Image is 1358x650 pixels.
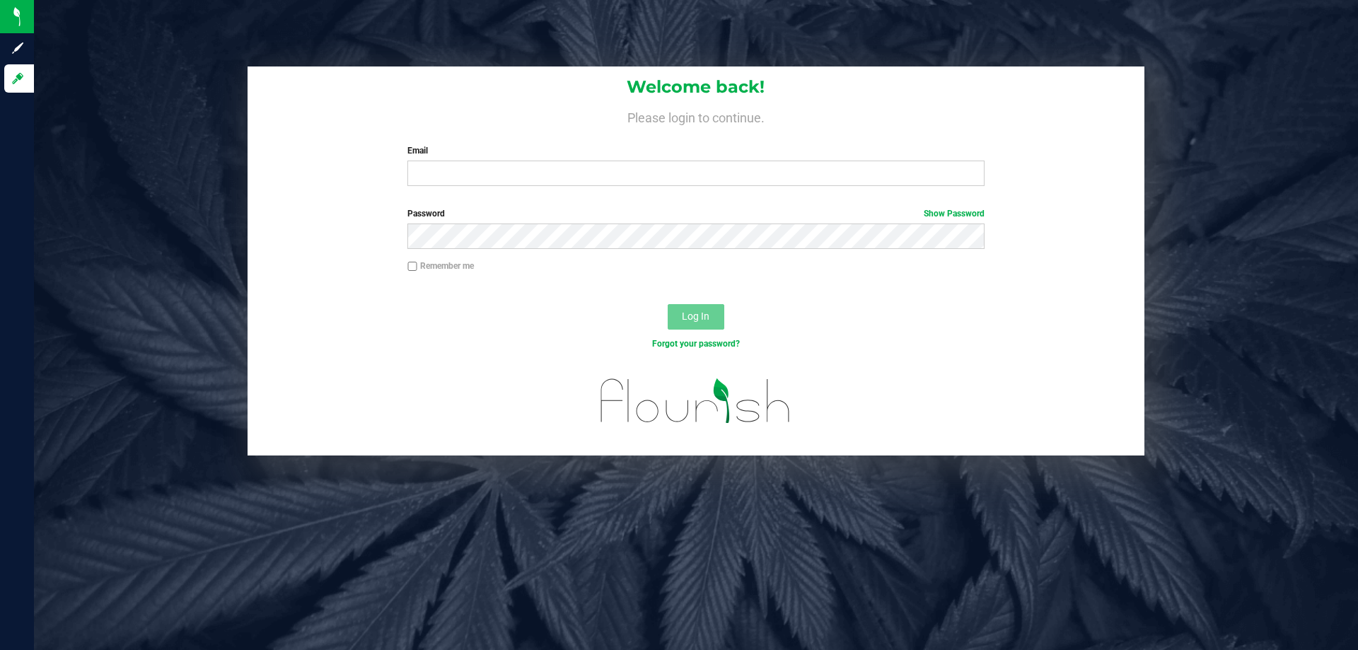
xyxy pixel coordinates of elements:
[652,339,740,349] a: Forgot your password?
[407,260,474,272] label: Remember me
[407,144,984,157] label: Email
[11,71,25,86] inline-svg: Log in
[924,209,985,219] a: Show Password
[11,41,25,55] inline-svg: Sign up
[668,304,724,330] button: Log In
[407,209,445,219] span: Password
[682,311,709,322] span: Log In
[248,78,1144,96] h1: Welcome back!
[407,262,417,272] input: Remember me
[248,108,1144,124] h4: Please login to continue.
[584,365,808,437] img: flourish_logo.svg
